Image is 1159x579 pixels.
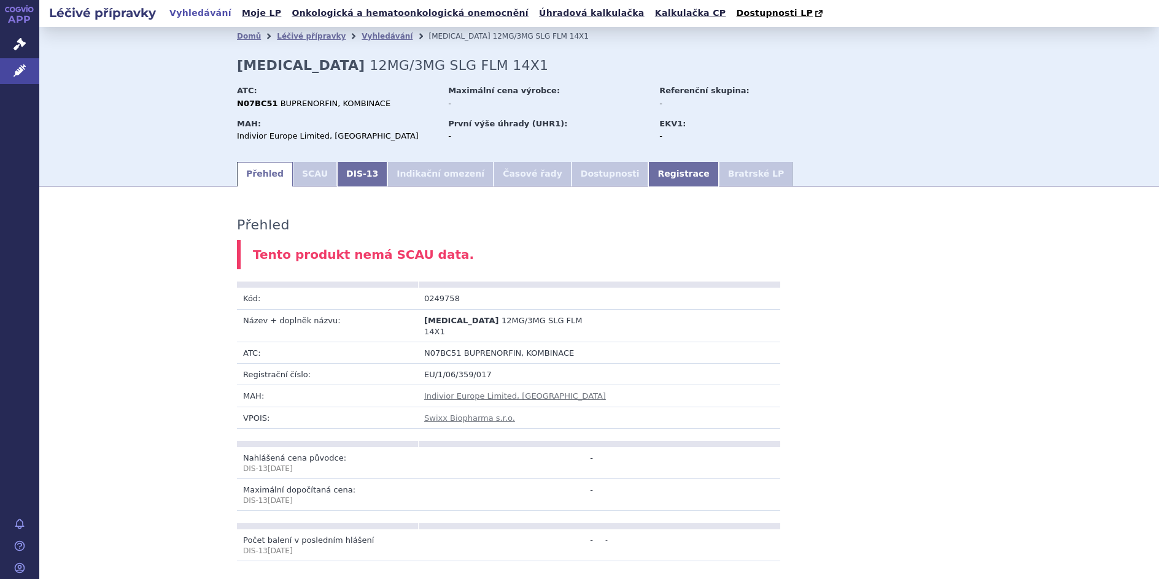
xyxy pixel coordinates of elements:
[268,464,293,473] span: [DATE]
[418,364,780,385] td: EU/1/06/359/017
[651,5,730,21] a: Kalkulačka CP
[732,5,829,22] a: Dostupnosti LP
[448,131,648,142] div: -
[39,4,166,21] h2: Léčivé přípravky
[418,529,599,561] td: -
[362,32,413,40] a: Vyhledávání
[424,413,515,423] a: Swixx Biopharma s.r.o.
[448,86,560,95] strong: Maximální cena výrobce:
[424,316,583,336] span: 12MG/3MG SLG FLM 14X1
[237,407,418,428] td: VPOIS:
[599,529,780,561] td: -
[243,496,412,506] p: DIS-13
[237,131,436,142] div: Indivior Europe Limited, [GEOGRAPHIC_DATA]
[243,546,412,556] p: DIS-13
[648,162,718,186] a: Registrace
[424,391,606,401] a: Indivior Europe Limited, [GEOGRAPHIC_DATA]
[237,99,278,108] strong: N07BC51
[166,5,235,21] a: Vyhledávání
[237,32,261,40] a: Domů
[288,5,532,21] a: Onkologická a hematoonkologická onemocnění
[659,119,686,128] strong: EKV1:
[243,464,412,474] p: DIS-13
[493,32,589,40] span: 12MG/3MG SLG FLM 14X1
[237,58,365,73] strong: [MEDICAL_DATA]
[535,5,648,21] a: Úhradová kalkulačka
[659,131,797,142] div: -
[237,162,293,186] a: Přehled
[237,447,418,479] td: Nahlášená cena původce:
[237,309,418,342] td: Název + doplněk názvu:
[448,119,567,128] strong: První výše úhrady (UHR1):
[237,119,261,128] strong: MAH:
[418,478,599,510] td: -
[237,478,418,510] td: Maximální dopočítaná cena:
[237,217,290,233] h3: Přehled
[237,288,418,309] td: Kód:
[237,529,418,561] td: Počet balení v posledním hlášení
[281,99,391,108] span: BUPRENORFIN, KOMBINACE
[370,58,548,73] span: 12MG/3MG SLG FLM 14X1
[238,5,285,21] a: Moje LP
[464,348,575,358] span: BUPRENORFIN, KOMBINACE
[268,546,293,555] span: [DATE]
[418,288,599,309] td: 0249758
[448,98,648,109] div: -
[237,240,961,270] div: Tento produkt nemá SCAU data.
[424,316,498,325] span: [MEDICAL_DATA]
[659,98,797,109] div: -
[659,86,749,95] strong: Referenční skupina:
[424,348,462,358] span: N07BC51
[237,86,257,95] strong: ATC:
[418,447,599,479] td: -
[337,162,387,186] a: DIS-13
[237,364,418,385] td: Registrační číslo:
[237,385,418,407] td: MAH:
[277,32,346,40] a: Léčivé přípravky
[268,496,293,505] span: [DATE]
[237,342,418,364] td: ATC:
[736,8,813,18] span: Dostupnosti LP
[428,32,490,40] span: [MEDICAL_DATA]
